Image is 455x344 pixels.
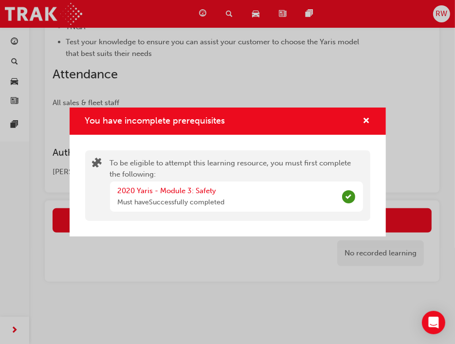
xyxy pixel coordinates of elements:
button: cross-icon [363,115,370,127]
span: cross-icon [363,117,370,126]
div: To be eligible to attempt this learning resource, you must first complete the following: [110,158,363,214]
a: 2020 Yaris - Module 3: Safety [118,186,217,195]
div: You have incomplete prerequisites [70,108,386,237]
span: Must have Successfully completed [118,198,225,206]
span: puzzle-icon [92,159,102,170]
span: You have incomplete prerequisites [85,115,225,126]
span: Complete [342,190,355,203]
div: Open Intercom Messenger [422,311,445,334]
